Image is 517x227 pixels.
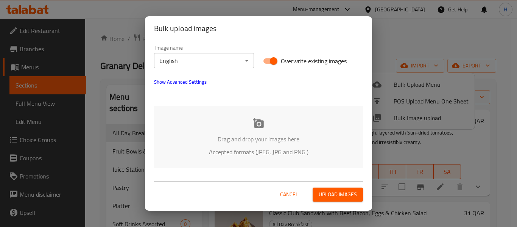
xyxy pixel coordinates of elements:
span: Overwrite existing images [281,56,347,66]
div: English [154,53,254,68]
span: Upload images [319,190,357,199]
p: Accepted formats (JPEG, JPG and PNG ) [165,147,352,157]
button: show more [149,73,211,91]
button: Cancel [277,188,301,202]
span: Cancel [280,190,298,199]
p: Drag and drop your images here [165,135,352,144]
button: Upload images [313,188,363,202]
h2: Bulk upload images [154,22,363,34]
span: Show Advanced Settings [154,77,207,86]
